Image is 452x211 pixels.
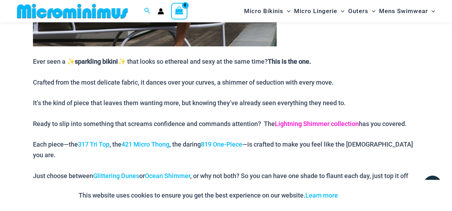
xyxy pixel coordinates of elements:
span: Just choose between or , or why not both? So you can have one shade to flaunt each day, just top ... [33,172,408,190]
span: Ever seen a ✨ ✨ that looks so ethereal and sexy at the same time? [33,58,268,65]
a: 421 Micro Thong [122,141,169,148]
a: Ocean Shimmer [145,172,190,179]
span: Menu Toggle [368,2,375,20]
a: Micro LingerieMenu ToggleMenu Toggle [292,2,346,20]
span: Crafted from the most delicate fabric, it dances over your curves, a shimmer of seduction with ev... [33,79,334,86]
span: Mens Swimwear [379,2,428,20]
a: 819 One-Piece [201,141,242,148]
a: Micro BikinisMenu ToggleMenu Toggle [242,2,292,20]
a: OutersMenu ToggleMenu Toggle [346,2,377,20]
span: Ready to slip into something that screams confidence and commands attention? The has you covered. [33,120,407,127]
span: Menu Toggle [283,2,290,20]
a: Mens SwimwearMenu ToggleMenu Toggle [377,2,437,20]
a: Learn more [305,192,338,199]
a: Lightning Shimmer collection [275,120,359,127]
span: Micro Lingerie [294,2,337,20]
span: Each piece—the , the , the daring —is crafted to make you feel like the [DEMOGRAPHIC_DATA] you are. [33,141,413,159]
img: MM SHOP LOGO FLAT [14,3,131,19]
p: This website uses cookies to ensure you get the best experience on our website. [79,190,338,201]
a: Glittering Dunes [93,172,139,179]
a: Search icon link [144,7,151,16]
strong: This is the one. [268,58,311,65]
span: Micro Bikinis [244,2,283,20]
span: Outers [348,2,368,20]
button: Accept [343,187,373,204]
strong: sparkling bikini [75,58,118,65]
nav: Site Navigation [241,1,438,21]
span: It’s the kind of piece that leaves them wanting more, but knowing they’ve already seen everything... [33,99,346,107]
a: View Shopping Cart, empty [171,3,187,19]
span: Menu Toggle [428,2,435,20]
span: Menu Toggle [337,2,344,20]
a: Account icon link [158,8,164,15]
a: 317 Tri Top [78,141,109,148]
